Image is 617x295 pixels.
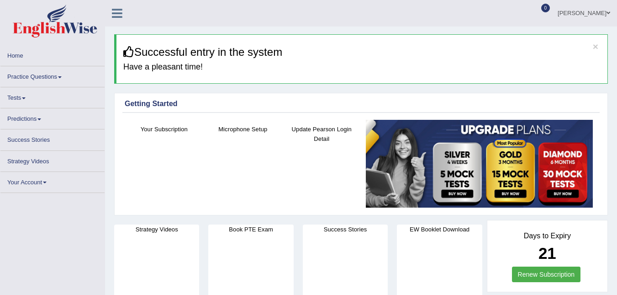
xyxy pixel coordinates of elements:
[208,124,278,134] h4: Microphone Setup
[541,4,550,12] span: 0
[287,124,357,144] h4: Update Pearson Login Detail
[303,225,388,234] h4: Success Stories
[129,124,199,134] h4: Your Subscription
[0,151,105,169] a: Strategy Videos
[125,98,597,109] div: Getting Started
[497,232,597,240] h4: Days to Expiry
[397,225,482,234] h4: EW Booklet Download
[123,46,601,58] h3: Successful entry in the system
[538,244,556,262] b: 21
[0,66,105,84] a: Practice Questions
[593,42,598,51] button: ×
[114,225,199,234] h4: Strategy Videos
[123,63,601,72] h4: Have a pleasant time!
[0,87,105,105] a: Tests
[208,225,293,234] h4: Book PTE Exam
[366,120,593,208] img: small5.jpg
[0,172,105,190] a: Your Account
[0,108,105,126] a: Predictions
[0,45,105,63] a: Home
[0,129,105,147] a: Success Stories
[512,267,581,282] a: Renew Subscription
